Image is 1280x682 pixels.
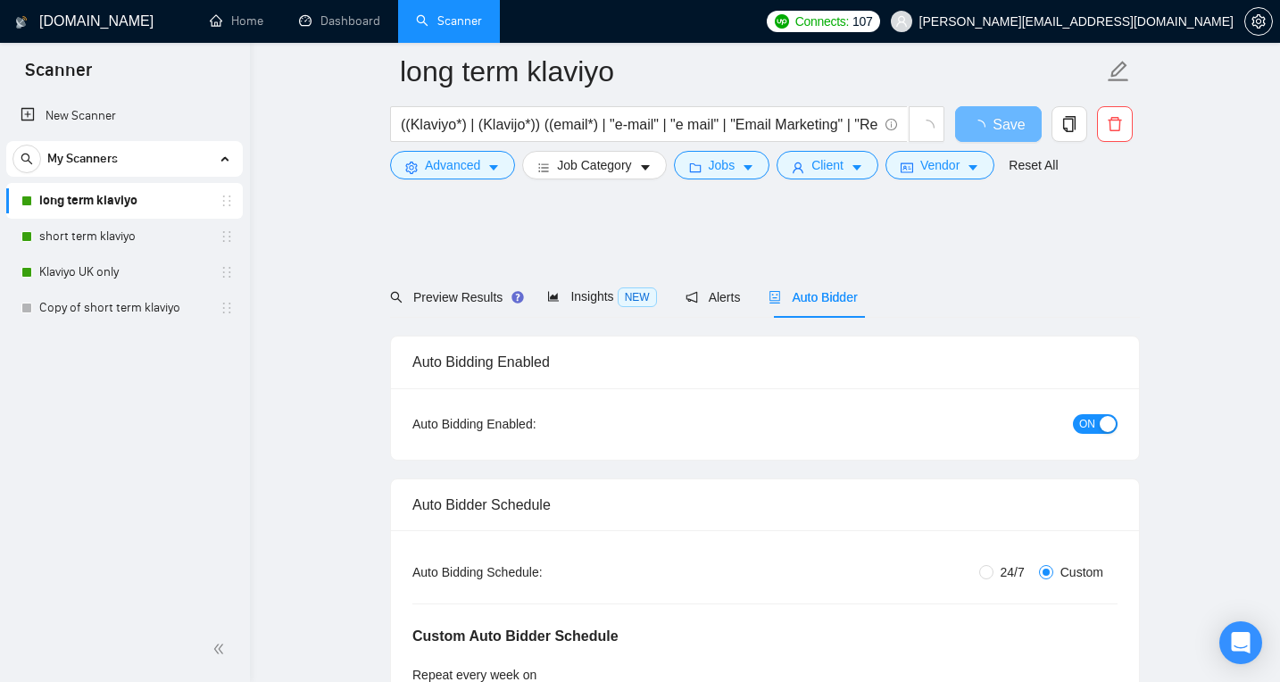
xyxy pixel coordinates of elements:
span: bars [537,161,550,174]
button: folderJobscaret-down [674,151,770,179]
a: searchScanner [416,13,482,29]
span: Job Category [557,155,631,175]
button: search [12,145,41,173]
a: setting [1244,14,1273,29]
button: userClientcaret-down [777,151,878,179]
span: caret-down [487,161,500,174]
span: search [13,153,40,165]
span: double-left [212,640,230,658]
button: Save [955,106,1042,142]
input: Search Freelance Jobs... [401,113,877,136]
button: setting [1244,7,1273,36]
span: Auto Bidder [769,290,857,304]
span: setting [405,161,418,174]
span: loading [918,120,935,136]
span: Connects: [795,12,849,31]
img: logo [15,8,28,37]
span: search [390,291,403,304]
span: Save [993,113,1025,136]
button: delete [1097,106,1133,142]
span: notification [686,291,698,304]
span: Insights [547,289,656,304]
div: Auto Bidding Schedule: [412,562,647,582]
span: user [792,161,804,174]
span: setting [1245,14,1272,29]
span: folder [689,161,702,174]
a: short term klaviyo [39,219,209,254]
button: idcardVendorcaret-down [885,151,994,179]
a: Reset All [1009,155,1058,175]
div: Tooltip anchor [510,289,526,305]
span: ON [1079,414,1095,434]
h5: Custom Auto Bidder Schedule [412,626,619,647]
span: user [895,15,908,28]
div: Auto Bidding Enabled: [412,414,647,434]
li: New Scanner [6,98,243,134]
a: Klaviyo UK only [39,254,209,290]
span: Repeat every week on [412,668,536,682]
span: info-circle [885,119,897,130]
span: Jobs [709,155,736,175]
span: 107 [852,12,872,31]
span: loading [971,120,993,134]
span: edit [1107,60,1130,83]
a: dashboardDashboard [299,13,380,29]
div: Open Intercom Messenger [1219,621,1262,664]
span: Preview Results [390,290,519,304]
a: New Scanner [21,98,229,134]
span: Custom [1053,562,1110,582]
span: holder [220,265,234,279]
a: homeHome [210,13,263,29]
span: My Scanners [47,141,118,177]
span: Client [811,155,844,175]
a: long term klaviyo [39,183,209,219]
span: caret-down [742,161,754,174]
button: copy [1051,106,1087,142]
img: upwork-logo.png [775,14,789,29]
span: caret-down [639,161,652,174]
span: NEW [618,287,657,307]
span: 24/7 [993,562,1032,582]
button: barsJob Categorycaret-down [522,151,666,179]
div: Auto Bidding Enabled [412,337,1118,387]
span: idcard [901,161,913,174]
li: My Scanners [6,141,243,326]
span: holder [220,301,234,315]
button: settingAdvancedcaret-down [390,151,515,179]
span: caret-down [851,161,863,174]
span: area-chart [547,290,560,303]
a: Copy of short term klaviyo [39,290,209,326]
span: copy [1052,116,1086,132]
span: Vendor [920,155,960,175]
span: holder [220,194,234,208]
span: caret-down [967,161,979,174]
span: holder [220,229,234,244]
input: Scanner name... [400,49,1103,94]
span: Advanced [425,155,480,175]
span: delete [1098,116,1132,132]
span: Scanner [11,57,106,95]
span: Alerts [686,290,741,304]
div: Auto Bidder Schedule [412,479,1118,530]
span: robot [769,291,781,304]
